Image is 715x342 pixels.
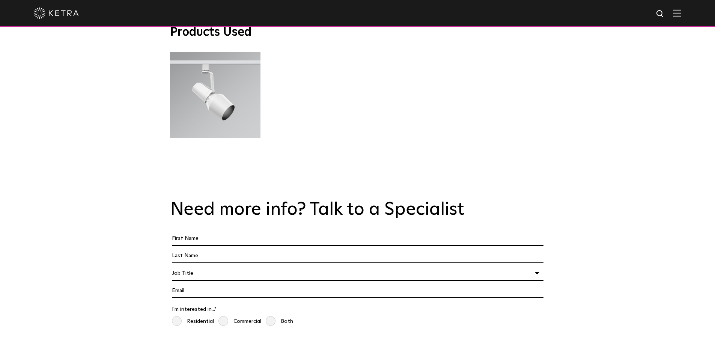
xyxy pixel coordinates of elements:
[172,232,543,246] input: First Name
[170,199,545,221] h2: Need more info? Talk to a Specialist
[172,307,214,312] span: I'm interested in...
[266,316,293,327] span: Both
[218,316,261,327] span: Commercial
[172,249,543,263] input: Last Name
[34,8,79,19] img: ketra-logo-2019-white
[172,284,543,298] input: Email
[673,9,681,17] img: Hamburger%20Nav.svg
[170,25,545,41] h3: Products Used
[656,9,665,19] img: search icon
[172,316,214,327] span: Residential
[172,266,543,280] div: Job Title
